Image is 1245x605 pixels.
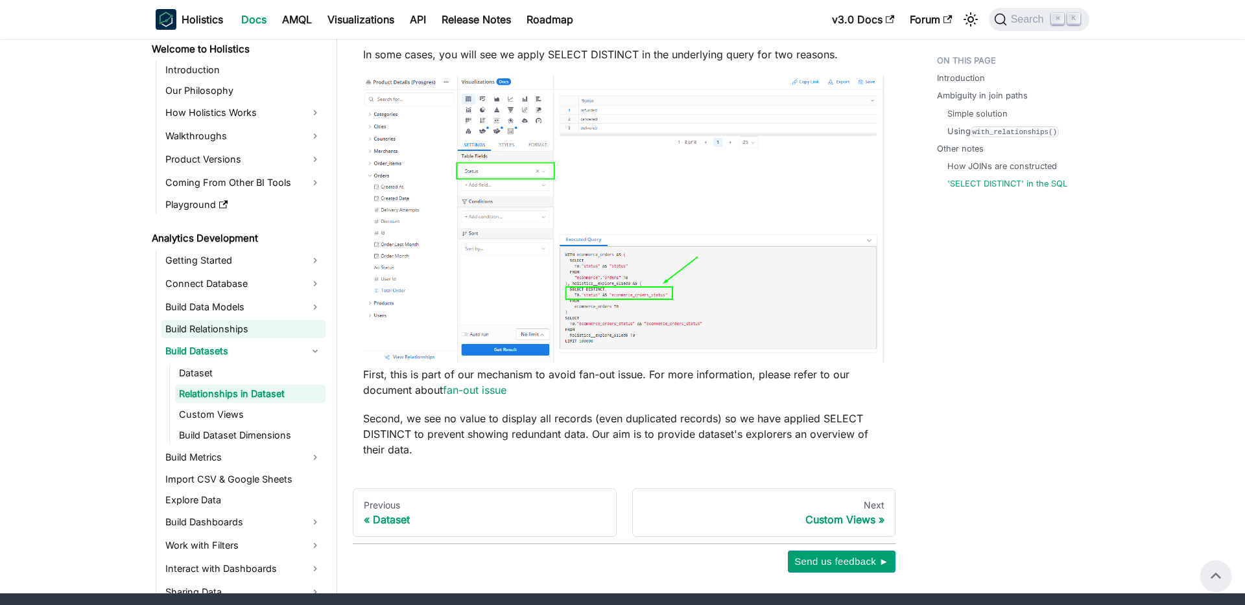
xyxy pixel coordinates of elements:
a: Build Dashboards [161,512,326,532]
a: Dataset [175,364,326,382]
b: Holistics [182,12,223,27]
a: API [402,9,434,30]
a: Import CSV & Google Sheets [161,470,326,488]
p: First, this is part of our mechanism to avoid fan-out issue. For more information, please refer t... [363,367,885,398]
a: Usingwith_relationships() [947,125,1059,137]
a: Release Notes [434,9,519,30]
a: Our Philosophy [161,82,326,100]
a: Analytics Development [148,229,326,247]
img: Holistics [156,9,176,30]
p: Second, we see no value to display all records (even duplicated records) so we have applied SELEC... [363,411,885,457]
a: 'SELECT DISTINCT' in the SQL [947,177,1067,190]
nav: Docs pages [353,488,895,538]
a: Build Dataset Dimensions [175,426,326,444]
div: Custom Views [643,513,885,526]
kbd: K [1067,13,1080,25]
a: Work with Filters [161,535,326,556]
a: Walkthroughs [161,126,326,146]
code: with_relationships() [971,126,1059,137]
a: Playground [161,196,326,214]
button: Switch between dark and light mode (currently light mode) [960,9,981,30]
a: Ambiguity in join paths [937,89,1028,102]
span: Search [1007,14,1052,25]
a: HolisticsHolistics [156,9,223,30]
a: Forum [902,9,960,30]
a: Interact with Dashboards [161,558,326,579]
span: Send us feedback ► [794,553,889,570]
div: Dataset [364,513,606,526]
nav: Docs sidebar [143,27,337,593]
a: Other notes [937,143,984,155]
a: Welcome to Holistics [148,40,326,58]
a: Sharing Data [161,582,326,602]
a: AMQL [274,9,320,30]
a: Product Versions [161,149,326,170]
a: Docs [233,9,274,30]
a: How Holistics Works [161,102,326,123]
button: Search (Command+K) [989,8,1089,31]
a: fan-out issue [443,383,506,396]
a: Connect Database [161,273,326,294]
a: Coming From Other BI Tools [161,172,326,193]
a: Explore Data [161,491,326,509]
a: Build Datasets [161,341,326,361]
a: NextCustom Views [632,488,896,538]
a: Getting Started [161,250,326,271]
a: How JOINs are constructed [947,160,1057,172]
kbd: ⌘ [1051,13,1064,25]
a: PreviousDataset [353,488,617,538]
div: Previous [364,499,606,511]
a: Build Metrics [161,447,326,468]
button: Send us feedback ► [788,551,895,573]
button: Scroll back to top [1200,560,1231,591]
a: Build Data Models [161,297,326,317]
a: Custom Views [175,405,326,424]
a: Simple solution [947,108,1008,120]
a: Roadmap [519,9,581,30]
a: v3.0 Docs [824,9,902,30]
a: Introduction [161,61,326,79]
div: Next [643,499,885,511]
p: In some cases, you will see we apply SELECT DISTINCT in the underlying query for two reasons. [363,47,885,62]
a: Build Relationships [161,320,326,338]
a: Relationships in Dataset [175,385,326,403]
a: Visualizations [320,9,402,30]
a: Introduction [937,72,985,84]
